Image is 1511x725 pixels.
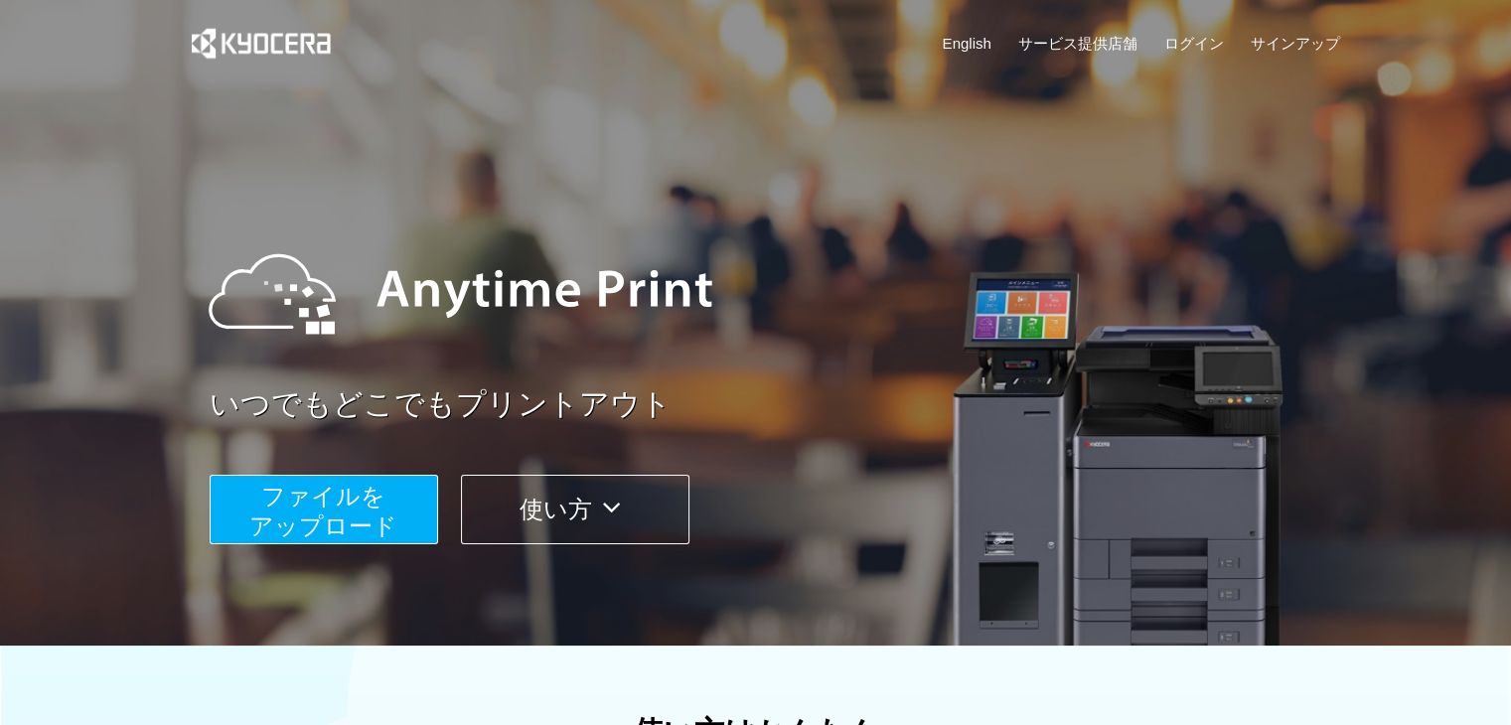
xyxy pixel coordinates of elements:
[249,483,397,539] span: ファイルを ​​アップロード
[210,383,1352,426] a: いつでもどこでもプリントアウト
[943,33,991,54] a: English
[461,475,689,544] button: 使い方
[210,475,438,544] button: ファイルを​​アップロード
[1250,33,1339,54] a: サインアップ
[1018,33,1137,54] a: サービス提供店舗
[1164,33,1224,54] a: ログイン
